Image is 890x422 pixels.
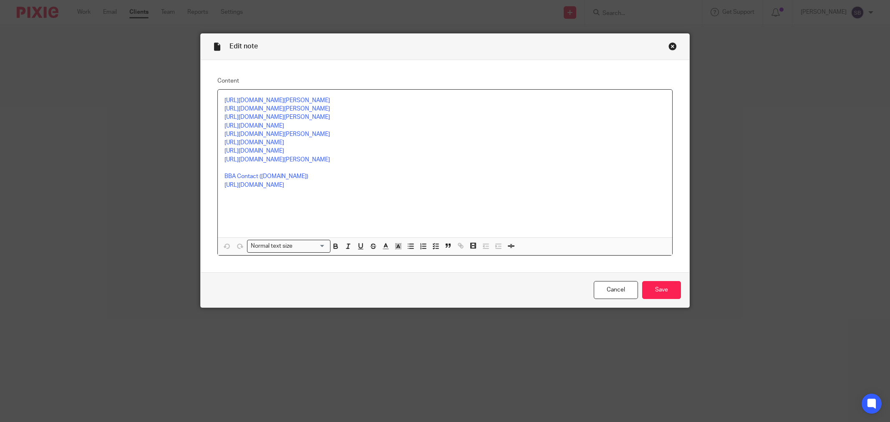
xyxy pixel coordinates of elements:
[249,242,295,251] span: Normal text size
[224,182,284,188] a: [URL][DOMAIN_NAME]
[229,43,258,50] span: Edit note
[224,106,330,112] a: [URL][DOMAIN_NAME][PERSON_NAME]
[224,173,308,179] a: BBA Contact ([DOMAIN_NAME])
[668,42,677,50] div: Close this dialog window
[224,140,284,146] a: [URL][DOMAIN_NAME]
[247,240,330,253] div: Search for option
[224,157,330,163] a: [URL][DOMAIN_NAME][PERSON_NAME]
[224,131,330,137] a: [URL][DOMAIN_NAME][PERSON_NAME]
[594,281,638,299] a: Cancel
[295,242,325,251] input: Search for option
[224,98,330,103] a: [URL][DOMAIN_NAME][PERSON_NAME]
[642,281,681,299] input: Save
[224,148,284,154] a: [URL][DOMAIN_NAME]
[224,123,284,129] a: [URL][DOMAIN_NAME]
[217,77,673,85] label: Content
[224,114,330,120] a: [URL][DOMAIN_NAME][PERSON_NAME]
